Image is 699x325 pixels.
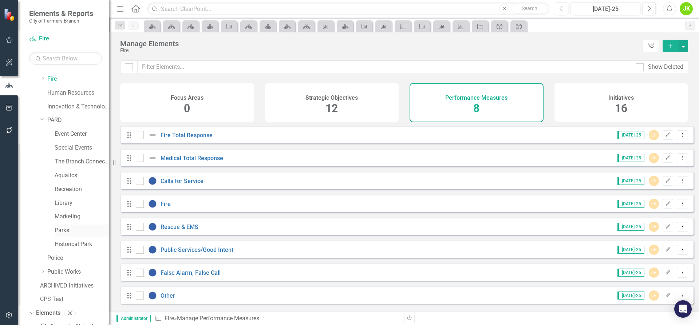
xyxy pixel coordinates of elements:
[184,102,190,115] span: 0
[55,226,109,235] a: Parks
[617,269,644,277] span: [DATE]-25
[148,268,157,277] img: No Information
[161,155,223,162] a: Medical Total Response
[522,5,537,11] span: Search
[649,153,659,163] div: LH
[445,95,508,101] h4: Performance Measures
[674,300,692,318] div: Open Intercom Messenger
[148,199,157,208] img: No Information
[55,130,109,138] a: Event Center
[120,48,639,53] div: Fire
[64,310,76,316] div: 36
[608,95,634,101] h4: Initiatives
[148,291,157,300] img: No Information
[148,131,157,139] img: Not Defined
[47,103,109,111] a: Innovation & Technology
[617,200,644,208] span: [DATE]-25
[120,40,639,48] div: Manage Elements
[617,223,644,231] span: [DATE]-25
[55,158,109,166] a: The Branch Connection
[40,295,109,304] a: CPS Test
[649,267,659,278] div: LH
[116,315,151,322] span: Administrator
[55,185,109,194] a: Recreation
[615,102,627,115] span: 16
[161,246,233,253] a: Public Services/Good Intent
[148,177,157,185] img: No Information
[161,132,213,139] a: Fire Total Response
[165,315,174,322] a: Fire
[55,213,109,221] a: Marketing
[617,177,644,185] span: [DATE]-25
[511,4,548,14] button: Search
[47,116,109,124] a: PARD
[649,199,659,209] div: LH
[137,60,631,74] input: Filter Elements...
[617,292,644,300] span: [DATE]-25
[148,245,157,254] img: No Information
[570,2,640,15] button: [DATE]-25
[680,2,693,15] button: JK
[473,102,479,115] span: 8
[573,5,638,13] div: [DATE]-25
[649,290,659,301] div: LH
[47,89,109,97] a: Human Resources
[47,268,109,276] a: Public Works
[40,282,109,290] a: ARCHIVED Initiatives
[55,199,109,207] a: Library
[147,3,549,15] input: Search ClearPoint...
[161,292,175,299] a: Other
[161,201,171,207] a: Fire
[29,18,93,24] small: City of Farmers Branch
[649,176,659,186] div: LH
[29,9,93,18] span: Elements & Reports
[148,154,157,162] img: Not Defined
[47,254,109,262] a: Police
[171,95,204,101] h4: Focus Areas
[3,8,17,21] img: ClearPoint Strategy
[29,52,102,65] input: Search Below...
[617,154,644,162] span: [DATE]-25
[161,269,221,276] a: False Alarm, False Call
[649,222,659,232] div: LH
[55,240,109,249] a: Historical Park
[36,309,60,317] a: Elements
[161,223,198,230] a: Rescue & EMS
[305,95,358,101] h4: Strategic Objectives
[55,171,109,180] a: Aquatics
[617,246,644,254] span: [DATE]-25
[617,131,644,139] span: [DATE]-25
[29,35,102,43] a: Fire
[325,102,338,115] span: 12
[55,144,109,152] a: Special Events
[47,75,109,83] a: Fire
[649,245,659,255] div: LH
[161,178,204,185] a: Calls for Service
[648,63,683,71] div: Show Deleted
[154,314,399,323] div: » Manage Performance Measures
[649,130,659,140] div: LH
[148,222,157,231] img: No Information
